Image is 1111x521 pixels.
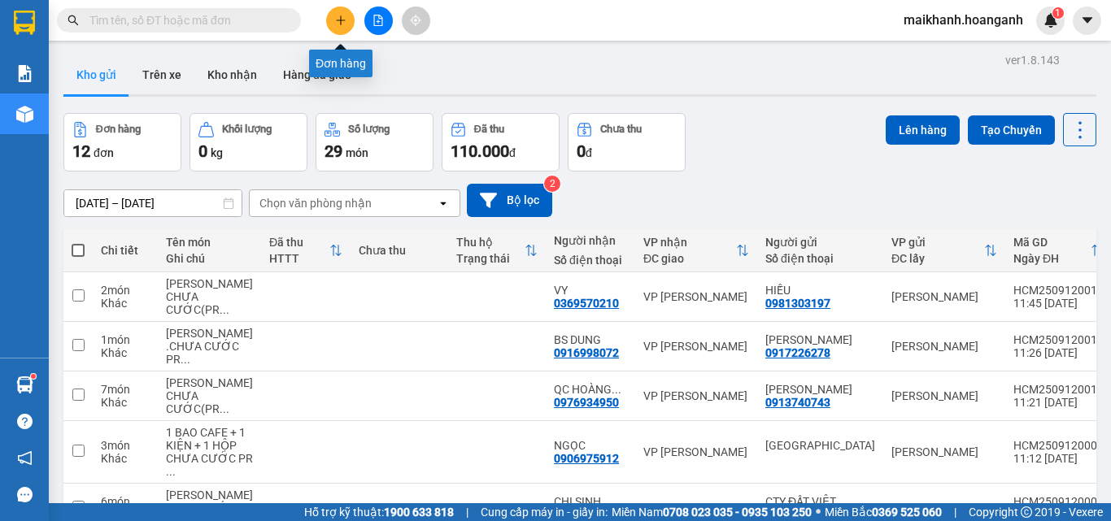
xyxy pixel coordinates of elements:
[17,414,33,429] span: question-circle
[600,124,642,135] div: Chưa thu
[359,244,440,257] div: Chưa thu
[765,346,830,359] div: 0917226278
[348,124,390,135] div: Số lượng
[31,374,36,379] sup: 1
[166,376,253,389] div: THÙNG CATTON
[1013,284,1104,297] div: HCM2509120012
[643,236,736,249] div: VP nhận
[166,290,253,316] div: CHƯA CƯỚC(PR THU 100)
[198,141,207,161] span: 0
[96,124,141,135] div: Đơn hàng
[101,284,150,297] div: 2 món
[554,495,627,508] div: CHỊ SINH
[891,252,984,265] div: ĐC lấy
[554,333,627,346] div: BS DUNG
[129,55,194,94] button: Trên xe
[402,7,430,35] button: aim
[509,146,516,159] span: đ
[304,503,454,521] span: Hỗ trợ kỹ thuật:
[643,252,736,265] div: ĐC giao
[1013,252,1091,265] div: Ngày ĐH
[456,236,525,249] div: Thu hộ
[765,284,875,297] div: HIẾU
[568,113,686,171] button: Chưa thu0đ
[891,501,997,514] div: [PERSON_NAME]
[270,55,364,94] button: Hàng đã giao
[346,146,368,159] span: món
[326,7,355,35] button: plus
[17,487,33,502] span: message
[442,113,560,171] button: Đã thu110.000đ
[612,503,812,521] span: Miền Nam
[1043,13,1058,28] img: icon-new-feature
[101,297,150,310] div: Khác
[166,452,253,478] div: CHƯA CƯỚC PR THU 140
[1055,7,1061,19] span: 1
[1013,236,1091,249] div: Mã GD
[1013,297,1104,310] div: 11:45 [DATE]
[663,506,812,519] strong: 0708 023 035 - 0935 103 250
[166,340,253,366] div: .CHƯA CƯỚC PR THU 50
[1073,7,1101,35] button: caret-down
[17,450,33,466] span: notification
[325,141,342,161] span: 29
[194,55,270,94] button: Kho nhận
[643,290,749,303] div: VP [PERSON_NAME]
[765,439,875,452] div: MILANO
[886,115,960,145] button: Lên hàng
[364,7,393,35] button: file-add
[643,445,749,458] div: VP [PERSON_NAME]
[765,495,875,508] div: CTY ĐẤT VIỆT
[1013,346,1104,359] div: 11:26 [DATE]
[166,389,253,415] div: CHƯA CƯỚC(PR THU 210)
[586,146,592,159] span: đ
[1080,13,1095,28] span: caret-down
[384,506,454,519] strong: 1900 633 818
[1021,506,1032,518] span: copyright
[269,252,329,265] div: HTTT
[437,197,450,210] svg: open
[1005,51,1060,69] div: ver 1.8.143
[481,503,608,521] span: Cung cấp máy in - giấy in:
[554,396,619,409] div: 0976934950
[891,236,984,249] div: VP gửi
[166,252,253,265] div: Ghi chú
[883,229,1005,272] th: Toggle SortBy
[166,465,176,478] span: ...
[554,297,619,310] div: 0369570210
[16,106,33,123] img: warehouse-icon
[554,439,627,452] div: NGỌC
[101,383,150,396] div: 7 món
[101,346,150,359] div: Khác
[891,340,997,353] div: [PERSON_NAME]
[16,376,33,393] img: warehouse-icon
[211,146,223,159] span: kg
[554,254,627,267] div: Số điện thoại
[1013,333,1104,346] div: HCM2509120011
[220,303,229,316] span: ...
[101,333,150,346] div: 1 món
[891,10,1036,30] span: maikhanh.hoanganh
[16,65,33,82] img: solution-icon
[166,426,253,452] div: 1 BAO CAFE + 1 KIỆN + 1 HỘP
[643,340,749,353] div: VP [PERSON_NAME]
[166,488,253,501] div: THÙNG CATTON
[166,236,253,249] div: Tên món
[190,113,307,171] button: Khối lượng0kg
[643,389,749,402] div: VP [PERSON_NAME]
[872,506,942,519] strong: 0369 525 060
[544,176,560,192] sup: 2
[64,190,242,216] input: Select a date range.
[891,445,997,458] div: [PERSON_NAME]
[101,495,150,508] div: 6 món
[891,290,997,303] div: [PERSON_NAME]
[554,346,619,359] div: 0916998072
[825,503,942,521] span: Miền Bắc
[554,234,627,247] div: Người nhận
[166,327,253,340] div: THÙNG CATTON CAO
[72,141,90,161] span: 12
[101,396,150,409] div: Khác
[466,503,468,521] span: |
[765,333,875,346] div: KIM SA
[765,236,875,249] div: Người gửi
